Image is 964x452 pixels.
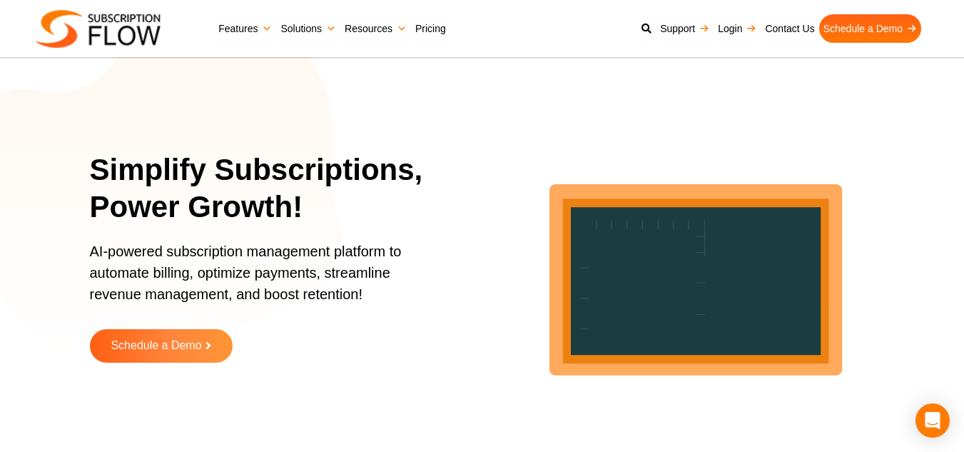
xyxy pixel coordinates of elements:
[90,151,445,226] h1: Simplify Subscriptions, Power Growth!
[90,329,233,363] a: Schedule a Demo
[714,14,761,43] a: Login
[656,14,714,43] a: Support
[111,340,201,352] span: Schedule a Demo
[36,10,161,48] img: Subscriptionflow
[819,14,921,43] a: Schedule a Demo
[90,241,427,319] p: AI-powered subscription management platform to automate billing, optimize payments, streamline re...
[276,14,340,43] a: Solutions
[915,403,950,438] div: Open Intercom Messenger
[214,14,276,43] a: Features
[340,14,411,43] a: Resources
[411,14,450,43] a: Pricing
[761,14,818,43] a: Contact Us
